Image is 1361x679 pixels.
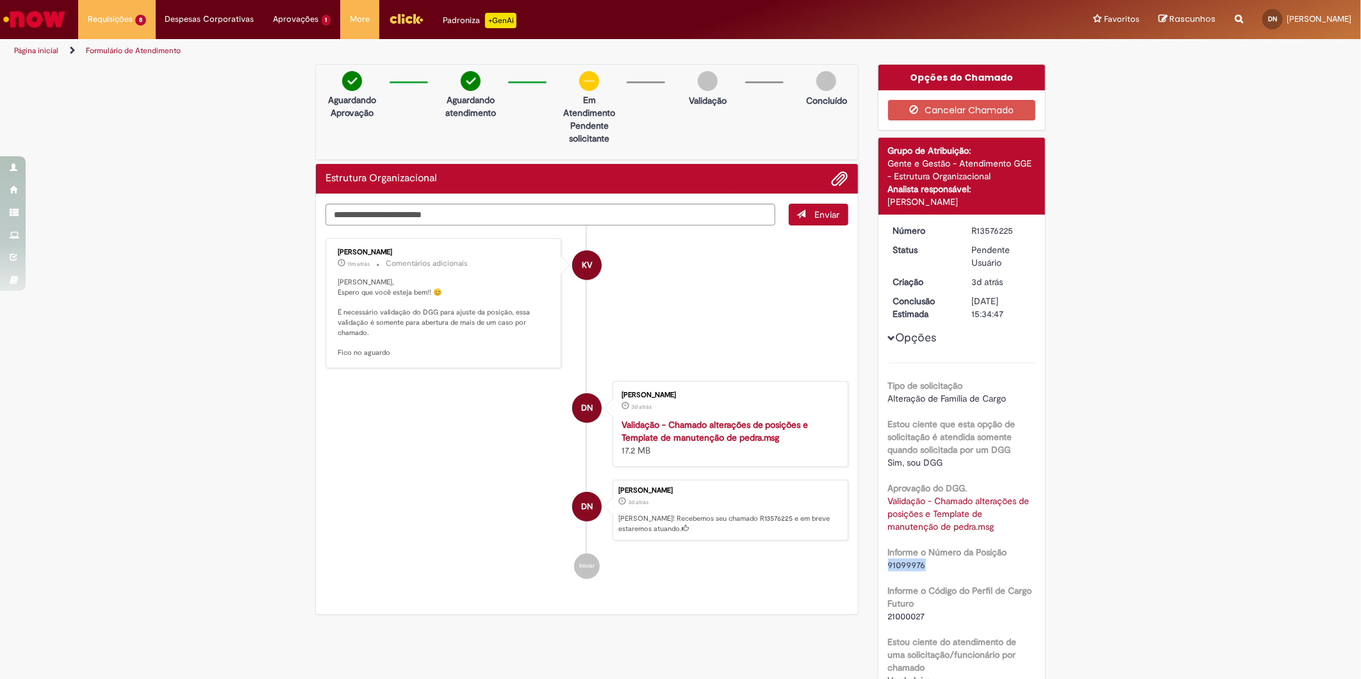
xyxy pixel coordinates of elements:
[135,15,146,26] span: 8
[326,225,848,592] ul: Histórico de tíquete
[572,393,602,423] div: Deise Oliveira Do Nascimento
[888,393,1007,404] span: Alteração de Família de Cargo
[618,514,841,534] p: [PERSON_NAME]! Recebemos seu chamado R13576225 e em breve estaremos atuando.
[572,492,602,521] div: Deise Oliveira Do Nascimento
[884,224,962,237] dt: Número
[10,39,898,63] ul: Trilhas de página
[888,482,968,494] b: Aprovação do DGG.
[338,277,551,358] p: [PERSON_NAME], Espero que você esteja bem!! 😊 É necessário validação do DGG para ajuste da posiçã...
[1287,13,1351,24] span: [PERSON_NAME]
[888,559,926,571] span: 91099976
[1104,13,1139,26] span: Favoritos
[572,250,602,280] div: Karine Vieira
[806,94,847,107] p: Concluído
[631,403,652,411] span: 3d atrás
[888,585,1032,609] b: Informe o Código do Perfil de Cargo Futuro
[888,144,1036,157] div: Grupo de Atribuição:
[88,13,133,26] span: Requisições
[326,204,775,225] textarea: Digite sua mensagem aqui...
[347,260,370,268] span: 11m atrás
[698,71,718,91] img: img-circle-grey.png
[888,183,1036,195] div: Analista responsável:
[461,71,481,91] img: check-circle-green.png
[86,45,181,56] a: Formulário de Atendimento
[971,295,1031,320] div: [DATE] 15:34:47
[888,457,943,468] span: Sim, sou DGG
[326,480,848,541] li: Deise Oliveira Do Nascimento
[888,157,1036,183] div: Gente e Gestão - Atendimento GGE - Estrutura Organizacional
[888,100,1036,120] button: Cancelar Chamado
[558,94,620,119] p: Em Atendimento
[971,224,1031,237] div: R13576225
[628,498,648,506] span: 3d atrás
[971,275,1031,288] div: 29/09/2025 11:34:44
[1159,13,1216,26] a: Rascunhos
[622,419,809,443] a: Validação - Chamado alterações de posições e Template de manutenção de pedra.msg
[14,45,58,56] a: Página inicial
[888,636,1017,673] b: Estou ciente do atendimento de uma solicitação/funcionário por chamado
[581,491,593,522] span: DN
[815,209,840,220] span: Enviar
[888,610,925,622] span: 21000027
[878,65,1046,90] div: Opções do Chamado
[689,94,727,107] p: Validação
[386,258,468,269] small: Comentários adicionais
[789,204,848,225] button: Enviar
[888,495,1032,532] a: Download de Validação - Chamado alterações de posições e Template de manutenção de pedra.msg
[1,6,67,32] img: ServiceNow
[347,260,370,268] time: 01/10/2025 14:41:37
[628,498,648,506] time: 29/09/2025 11:34:44
[558,119,620,145] p: Pendente solicitante
[326,173,437,184] h2: Estrutura Organizacional Histórico de tíquete
[884,243,962,256] dt: Status
[321,94,383,119] p: Aguardando Aprovação
[631,403,652,411] time: 29/09/2025 11:30:27
[579,71,599,91] img: circle-minus.png
[888,418,1016,455] b: Estou ciente que esta opção de solicitação é atendida somente quando solicitada por um DGG
[816,71,836,91] img: img-circle-grey.png
[832,170,848,187] button: Adicionar anexos
[342,71,362,91] img: check-circle-green.png
[884,295,962,320] dt: Conclusão Estimada
[888,546,1007,558] b: Informe o Número da Posição
[971,276,1003,288] time: 29/09/2025 11:34:44
[888,195,1036,208] div: [PERSON_NAME]
[971,276,1003,288] span: 3d atrás
[884,275,962,288] dt: Criação
[485,13,516,28] p: +GenAi
[971,243,1031,269] div: Pendente Usuário
[622,418,835,457] div: 17.2 MB
[322,15,331,26] span: 1
[440,94,502,119] p: Aguardando atendimento
[350,13,370,26] span: More
[888,380,963,391] b: Tipo de solicitação
[338,249,551,256] div: [PERSON_NAME]
[581,393,593,423] span: DN
[1169,13,1216,25] span: Rascunhos
[274,13,319,26] span: Aprovações
[618,487,841,495] div: [PERSON_NAME]
[622,391,835,399] div: [PERSON_NAME]
[389,9,424,28] img: click_logo_yellow_360x200.png
[582,250,592,281] span: KV
[165,13,254,26] span: Despesas Corporativas
[443,13,516,28] div: Padroniza
[1268,15,1277,23] span: DN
